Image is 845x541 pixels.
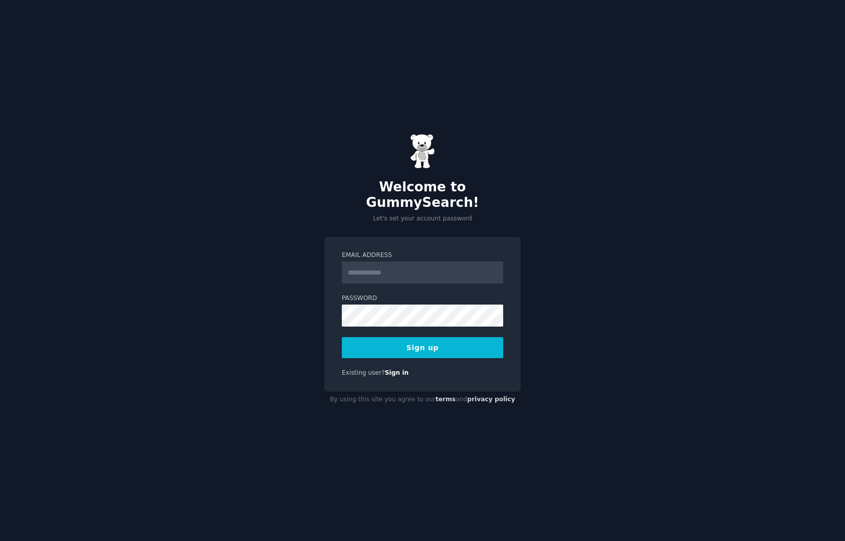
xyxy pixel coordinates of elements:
label: Email Address [342,251,503,260]
span: Existing user? [342,369,385,376]
img: Gummy Bear [410,134,435,169]
a: Sign in [385,369,409,376]
p: Let's set your account password [324,214,521,223]
button: Sign up [342,337,503,358]
label: Password [342,294,503,303]
h2: Welcome to GummySearch! [324,179,521,211]
div: By using this site you agree to our and [324,392,521,408]
a: terms [436,396,456,403]
a: privacy policy [467,396,515,403]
